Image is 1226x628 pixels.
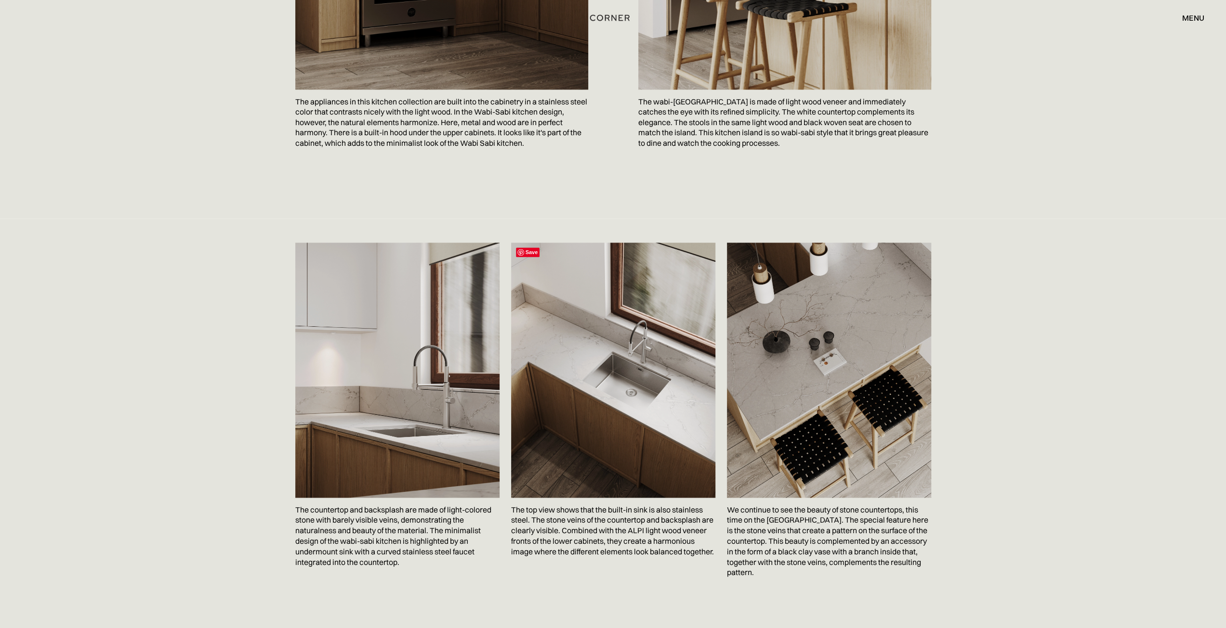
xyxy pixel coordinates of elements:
a: home [566,12,660,24]
p: The countertop and backsplash are made of light-colored stone with barely visible veins, demonstr... [295,498,500,575]
div: menu [1173,10,1204,26]
p: We continue to see the beauty of stone countertops, this time on the [GEOGRAPHIC_DATA]. The speci... [727,498,931,585]
p: The top view shows that the built-in sink is also stainless steel. The stone veins of the counter... [511,498,715,564]
p: The appliances in this kitchen collection are built into the cabinetry in a stainless steel color... [295,90,588,156]
span: Save [516,247,540,257]
div: menu [1182,14,1204,22]
p: The wabi-[GEOGRAPHIC_DATA] is made of light wood veneer and immediately catches the eye with its ... [638,90,931,156]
